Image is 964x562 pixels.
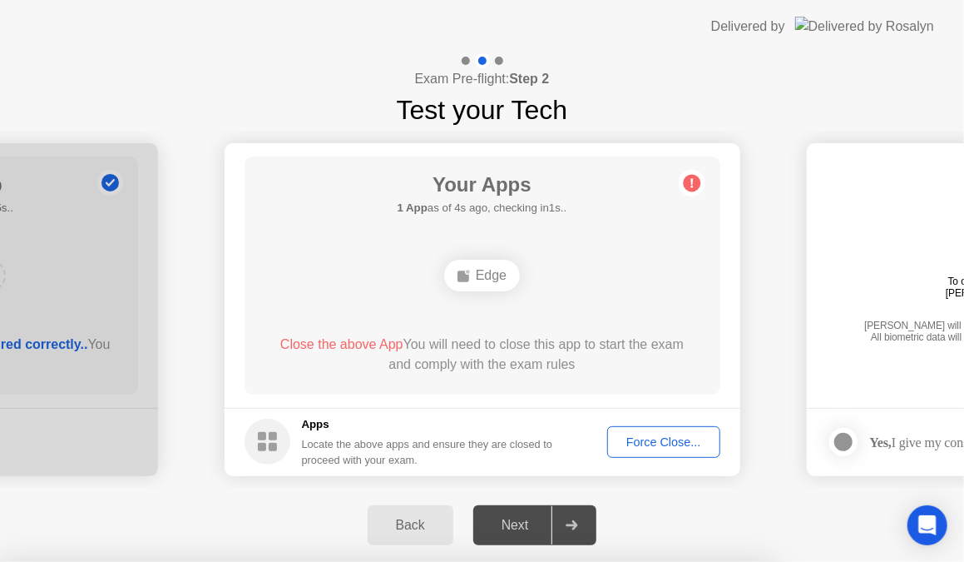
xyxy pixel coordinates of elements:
h5: Apps [302,416,554,433]
div: Open Intercom Messenger [907,505,947,545]
b: 1 App [398,201,428,214]
h1: Test your Tech [397,90,568,130]
div: Delivered by [711,17,785,37]
span: Close the above App [280,337,403,351]
h4: Exam Pre-flight: [415,69,550,89]
b: Step 2 [509,72,549,86]
div: Force Close... [613,435,714,449]
div: You will need to close this app to start the exam and comply with the exam rules [268,335,696,375]
div: Edge [444,260,520,291]
div: Next [478,518,552,533]
div: Back [373,518,448,533]
h1: Your Apps [398,170,567,200]
div: Locate the above apps and ensure they are closed to proceed with your exam. [302,436,554,468]
img: Delivered by Rosalyn [795,17,934,36]
strong: Yes, [870,435,892,450]
h5: as of 4s ago, checking in1s.. [398,200,567,216]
